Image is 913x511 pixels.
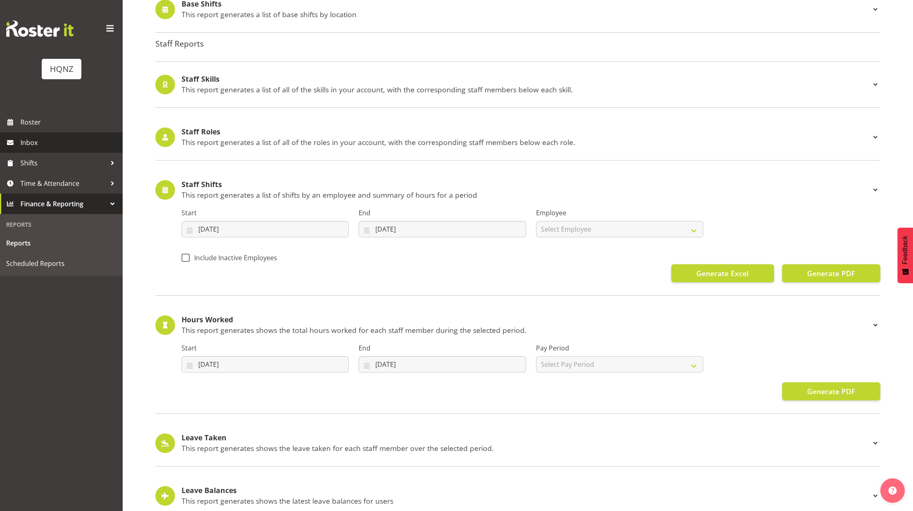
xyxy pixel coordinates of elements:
input: Click to select... [182,356,349,373]
span: Finance & Reporting [20,198,106,210]
div: HQNZ [50,63,73,75]
span: Include Inactive Employees [190,254,277,262]
span: Generate Excel [696,268,749,279]
p: This report generates shows the latest leave balances for users [182,496,870,505]
button: Feedback - Show survey [897,228,913,283]
div: Leave Balances This report generates shows the latest leave balances for users [155,486,880,506]
span: Time & Attendance [20,177,106,190]
p: This report generates a list of base shifts by location [182,10,870,19]
button: Generate PDF [782,382,880,400]
h4: Staff Reports [155,39,880,48]
a: Reports [2,233,121,253]
h4: Hours Worked [182,316,870,324]
p: This report generates shows the leave taken for each staff member over the selected period. [182,444,870,453]
span: Shifts [20,157,106,169]
p: This report generates a list of shifts by an employee and summary of hours for a period [182,190,870,199]
img: Rosterit website logo [6,20,74,37]
span: Scheduled Reports [6,257,117,270]
input: Click to select... [359,356,526,373]
div: Hours Worked This report generates shows the total hours worked for each staff member during the ... [155,315,880,335]
span: Inbox [20,136,119,149]
p: This report generates a list of all of the roles in your account, with the corresponding staff me... [182,138,870,147]
div: Staff Roles This report generates a list of all of the roles in your account, with the correspond... [155,127,880,147]
div: Reports [2,216,121,233]
div: Leave Taken This report generates shows the leave taken for each staff member over the selected p... [155,433,880,453]
input: Click to select... [182,221,349,237]
label: Employee [536,208,703,218]
button: Generate PDF [782,264,880,282]
p: This report generates shows the total hours worked for each staff member during the selected period. [182,326,870,335]
input: Click to select... [359,221,526,237]
h4: Leave Balances [182,486,870,495]
span: Reports [6,237,117,249]
h4: Leave Taken [182,434,870,442]
span: Roster [20,116,119,128]
h4: Staff Roles [182,128,870,136]
h4: Staff Skills [182,75,870,83]
div: Staff Shifts This report generates a list of shifts by an employee and summary of hours for a period [155,180,880,200]
a: Scheduled Reports [2,253,121,274]
label: End [359,208,526,218]
button: Generate Excel [671,264,774,282]
p: This report generates a list of all of the skills in your account, with the corresponding staff m... [182,85,870,94]
label: Start [182,343,349,353]
span: Feedback [902,236,909,264]
label: Pay Period [536,343,703,353]
span: Generate PDF [807,386,855,397]
label: Start [182,208,349,218]
label: End [359,343,526,353]
div: Staff Skills This report generates a list of all of the skills in your account, with the correspo... [155,75,880,94]
img: help-xxl-2.png [888,486,897,495]
h4: Staff Shifts [182,181,870,189]
span: Generate PDF [807,268,855,279]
